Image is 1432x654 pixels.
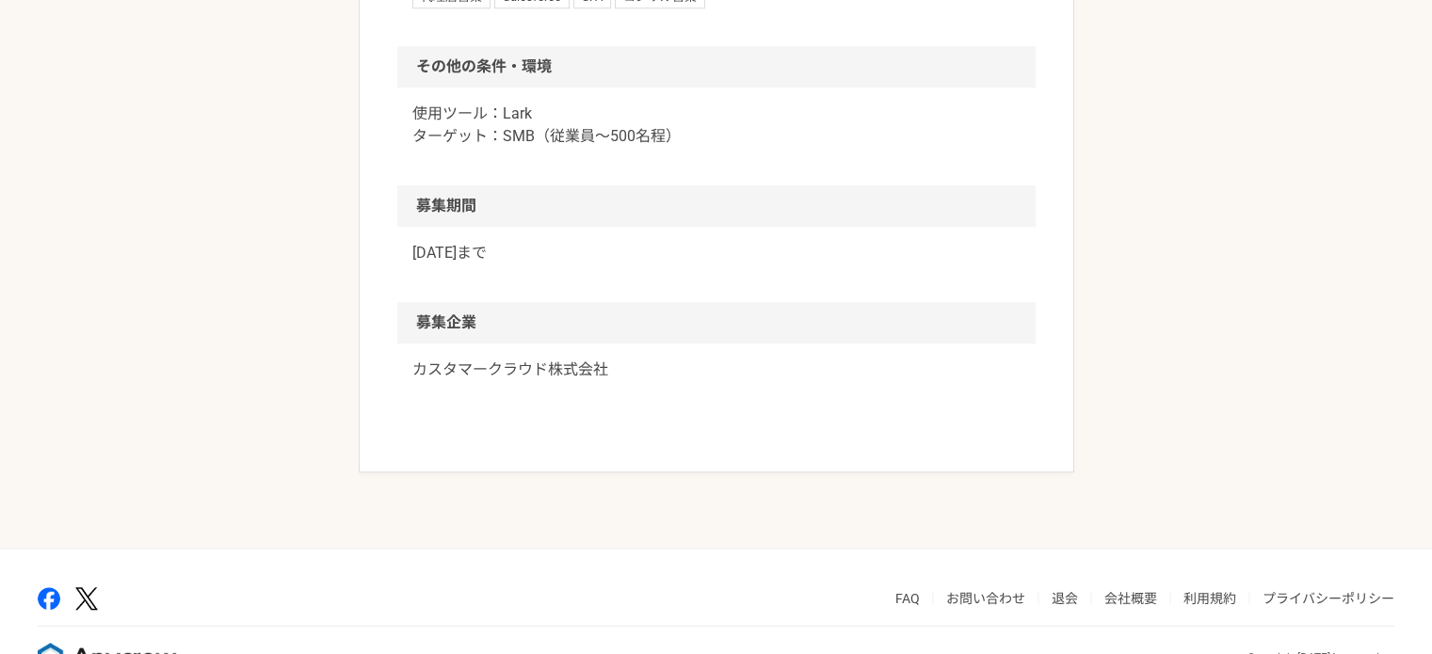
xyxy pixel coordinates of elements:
[895,591,920,606] a: FAQ
[38,587,60,610] img: facebook-2adfd474.png
[1263,591,1394,606] a: プライバシーポリシー
[946,591,1025,606] a: お問い合わせ
[412,359,1021,381] a: カスタマークラウド株式会社
[75,587,98,611] img: x-391a3a86.png
[397,46,1036,88] h2: その他の条件・環境
[397,185,1036,227] h2: 募集期間
[412,242,1021,264] p: [DATE]まで
[1183,591,1236,606] a: 利用規約
[1052,591,1078,606] a: 退会
[397,302,1036,343] h2: 募集企業
[1104,591,1157,606] a: 会社概要
[412,103,1021,148] p: 使用ツール：Lark ターゲット：SMB（従業員～500名程）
